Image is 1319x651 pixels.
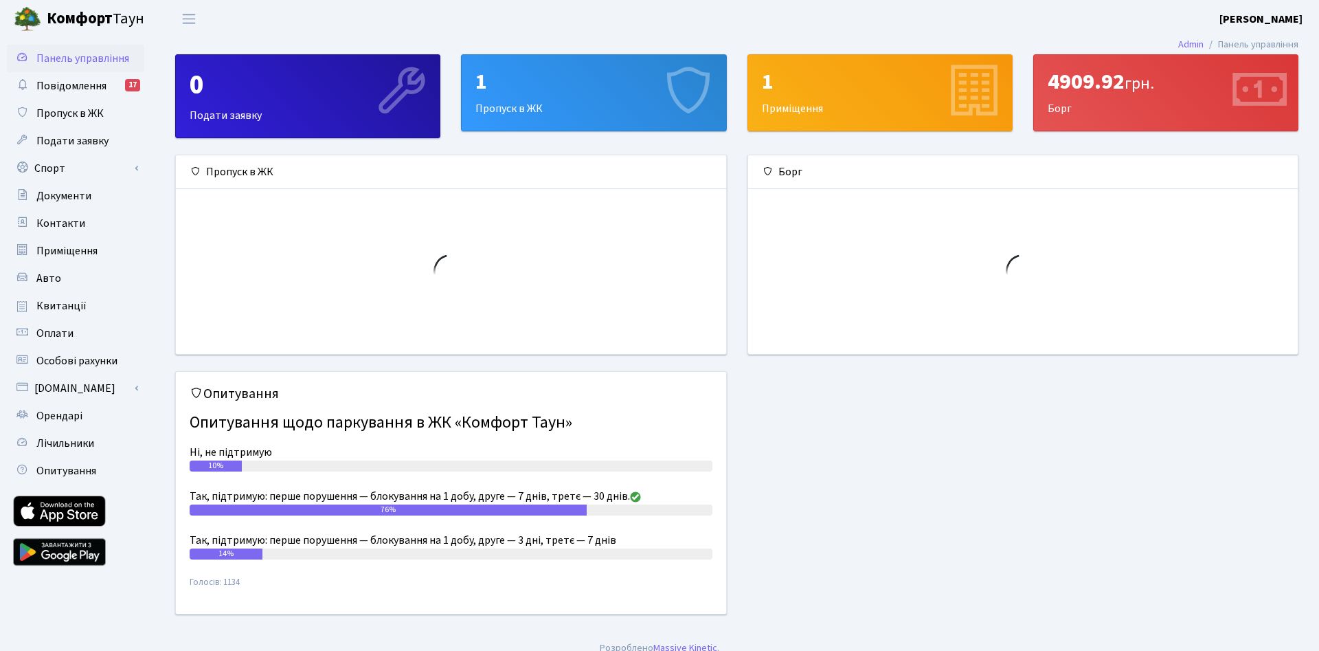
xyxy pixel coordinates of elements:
a: Контакти [7,210,144,237]
a: [PERSON_NAME] [1219,11,1303,27]
a: Особові рахунки [7,347,144,375]
span: Пропуск в ЖК [36,106,104,121]
div: Приміщення [748,55,1012,131]
button: Переключити навігацію [172,8,206,30]
a: Документи [7,182,144,210]
a: 0Подати заявку [175,54,440,138]
span: Подати заявку [36,133,109,148]
a: Орендарі [7,402,144,430]
nav: breadcrumb [1158,30,1319,59]
h5: Опитування [190,386,712,402]
span: Квитанції [36,298,87,313]
div: Борг [1034,55,1298,131]
div: Подати заявку [176,55,440,137]
span: Лічильники [36,436,94,451]
a: Повідомлення17 [7,72,144,100]
a: Квитанції [7,292,144,320]
span: Опитування [36,463,96,478]
div: 76% [190,505,587,516]
span: Орендарі [36,408,82,423]
a: 1Приміщення [747,54,1013,131]
div: Так, підтримую: перше порушення — блокування на 1 добу, друге — 7 днів, третє — 30 днів. [190,488,712,505]
span: Авто [36,271,61,286]
div: 0 [190,69,426,102]
small: Голосів: 1134 [190,576,712,600]
a: Подати заявку [7,127,144,155]
a: Авто [7,265,144,292]
img: logo.png [14,5,41,33]
div: Пропуск в ЖК [176,155,726,189]
a: Спорт [7,155,144,182]
div: 4909.92 [1048,69,1284,95]
div: Борг [748,155,1298,189]
b: Комфорт [47,8,113,30]
span: Оплати [36,326,74,341]
div: Пропуск в ЖК [462,55,725,131]
span: Приміщення [36,243,98,258]
div: 10% [190,461,242,472]
span: Документи [36,188,91,203]
li: Панель управління [1204,37,1298,52]
a: [DOMAIN_NAME] [7,375,144,402]
div: 14% [190,549,262,560]
span: Особові рахунки [36,353,117,368]
b: [PERSON_NAME] [1219,12,1303,27]
a: Панель управління [7,45,144,72]
span: Контакти [36,216,85,231]
h4: Опитування щодо паркування в ЖК «Комфорт Таун» [190,408,712,439]
a: Опитування [7,457,144,485]
a: Лічильники [7,430,144,457]
a: Пропуск в ЖК [7,100,144,127]
div: 1 [762,69,998,95]
div: 1 [475,69,712,95]
a: 1Пропуск в ЖК [461,54,726,131]
a: Admin [1178,37,1204,52]
span: грн. [1125,71,1154,96]
div: 17 [125,79,140,91]
div: Так, підтримую: перше порушення — блокування на 1 добу, друге — 3 дні, третє — 7 днів [190,532,712,549]
span: Таун [47,8,144,31]
div: Ні, не підтримую [190,444,712,461]
a: Приміщення [7,237,144,265]
span: Повідомлення [36,78,106,93]
a: Оплати [7,320,144,347]
span: Панель управління [36,51,129,66]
